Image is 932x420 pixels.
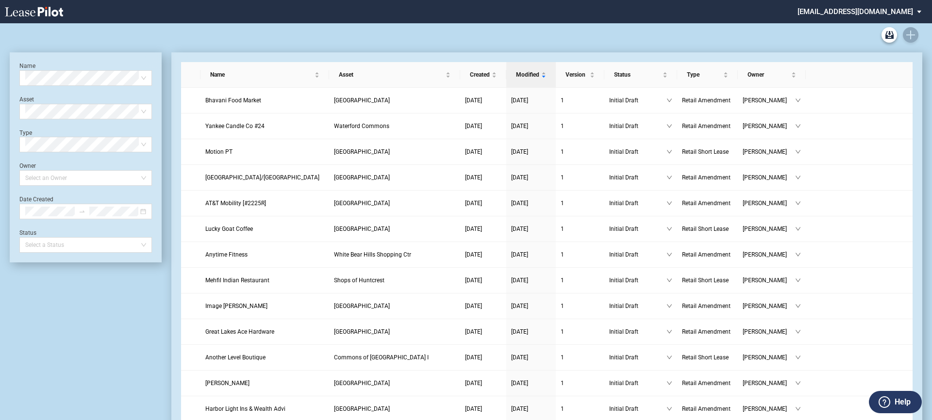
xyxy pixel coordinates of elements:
[465,328,482,335] span: [DATE]
[795,149,801,155] span: down
[334,301,455,311] a: [GEOGRAPHIC_DATA]
[516,70,539,80] span: Modified
[465,354,482,361] span: [DATE]
[682,148,729,155] span: Retail Short Lease
[561,250,599,259] a: 1
[869,391,922,413] button: Help
[895,396,911,408] label: Help
[205,404,324,414] a: Harbor Light Ins & Wealth Advi
[334,250,455,259] a: White Bear Hills Shopping Ctr
[465,405,482,412] span: [DATE]
[748,70,789,80] span: Owner
[743,198,795,208] span: [PERSON_NAME]
[511,354,528,361] span: [DATE]
[795,329,801,335] span: down
[205,327,324,337] a: Great Lakes Ace Hardware
[511,226,528,232] span: [DATE]
[743,147,795,157] span: [PERSON_NAME]
[511,380,528,387] span: [DATE]
[511,353,551,362] a: [DATE]
[511,174,528,181] span: [DATE]
[334,378,455,388] a: [GEOGRAPHIC_DATA]
[738,62,806,88] th: Owner
[561,174,564,181] span: 1
[334,123,389,129] span: Waterford Commons
[609,250,666,259] span: Initial Draft
[205,277,269,284] span: Mehfil Indian Restaurant
[205,97,261,104] span: Bhavani Food Market
[666,123,672,129] span: down
[682,250,733,259] a: Retail Amendment
[465,174,482,181] span: [DATE]
[561,226,564,232] span: 1
[210,70,312,80] span: Name
[682,277,729,284] span: Retail Short Lease
[666,329,672,335] span: down
[465,303,482,309] span: [DATE]
[561,123,564,129] span: 1
[561,380,564,387] span: 1
[465,380,482,387] span: [DATE]
[682,147,733,157] a: Retail Short Lease
[682,251,731,258] span: Retail Amendment
[465,148,482,155] span: [DATE]
[465,200,482,207] span: [DATE]
[339,70,444,80] span: Asset
[19,129,32,136] label: Type
[205,250,324,259] a: Anytime Fitness
[511,97,528,104] span: [DATE]
[682,380,731,387] span: Retail Amendment
[334,173,455,182] a: [GEOGRAPHIC_DATA]
[743,96,795,105] span: [PERSON_NAME]
[609,404,666,414] span: Initial Draft
[666,303,672,309] span: down
[334,121,455,131] a: Waterford Commons
[465,96,501,105] a: [DATE]
[609,353,666,362] span: Initial Draft
[666,97,672,103] span: down
[795,226,801,232] span: down
[882,27,897,43] a: Archive
[334,97,390,104] span: Old Bridge Gateway SC
[743,327,795,337] span: [PERSON_NAME]
[561,405,564,412] span: 1
[666,380,672,386] span: down
[465,275,501,285] a: [DATE]
[200,62,329,88] th: Name
[205,198,324,208] a: AT&T Mobility [#2225R]
[334,200,390,207] span: Western Hills Plaza
[465,147,501,157] a: [DATE]
[609,224,666,234] span: Initial Draft
[465,123,482,129] span: [DATE]
[682,301,733,311] a: Retail Amendment
[795,380,801,386] span: down
[566,70,588,80] span: Version
[511,173,551,182] a: [DATE]
[666,252,672,258] span: down
[795,123,801,129] span: down
[561,173,599,182] a: 1
[561,303,564,309] span: 1
[465,121,501,131] a: [DATE]
[334,96,455,105] a: [GEOGRAPHIC_DATA]
[205,251,248,258] span: Anytime Fitness
[682,224,733,234] a: Retail Short Lease
[682,327,733,337] a: Retail Amendment
[682,174,731,181] span: Retail Amendment
[205,328,274,335] span: Great Lakes Ace Hardware
[511,148,528,155] span: [DATE]
[205,147,324,157] a: Motion PT
[465,250,501,259] a: [DATE]
[682,97,731,104] span: Retail Amendment
[205,96,324,105] a: Bhavani Food Market
[465,301,501,311] a: [DATE]
[511,198,551,208] a: [DATE]
[19,229,36,236] label: Status
[205,148,233,155] span: Motion PT
[609,96,666,105] span: Initial Draft
[795,252,801,258] span: down
[465,226,482,232] span: [DATE]
[506,62,556,88] th: Modified
[334,275,455,285] a: Shops of Huntcrest
[511,123,528,129] span: [DATE]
